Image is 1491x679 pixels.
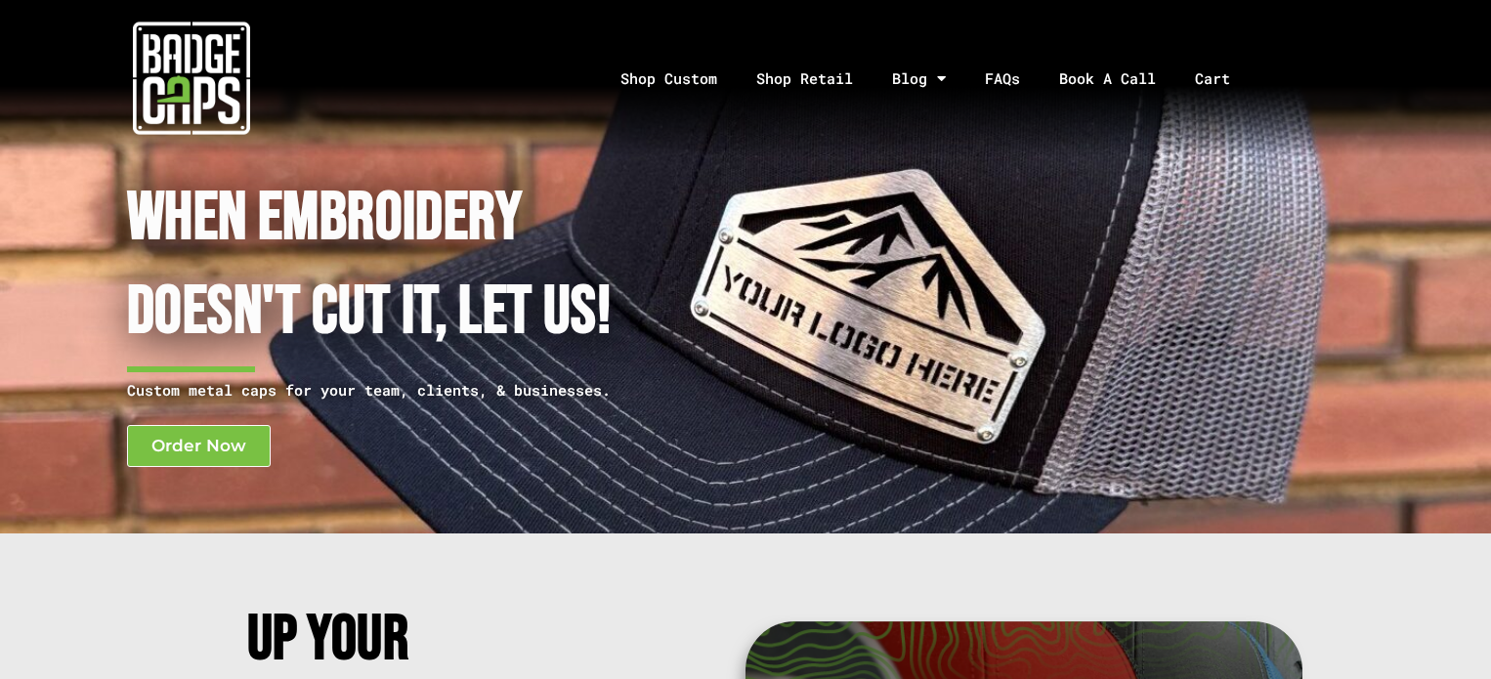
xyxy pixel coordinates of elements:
[737,27,873,130] a: Shop Retail
[133,20,250,137] img: badgecaps white logo with green acccent
[151,438,246,454] span: Order Now
[127,378,661,403] p: Custom metal caps for your team, clients, & businesses.
[601,27,737,130] a: Shop Custom
[127,425,271,467] a: Order Now
[127,172,661,361] h1: When Embroidery Doesn't cut it, Let Us!
[873,27,965,130] a: Blog
[965,27,1040,130] a: FAQs
[383,27,1491,130] nav: Menu
[1040,27,1175,130] a: Book A Call
[1175,27,1274,130] a: Cart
